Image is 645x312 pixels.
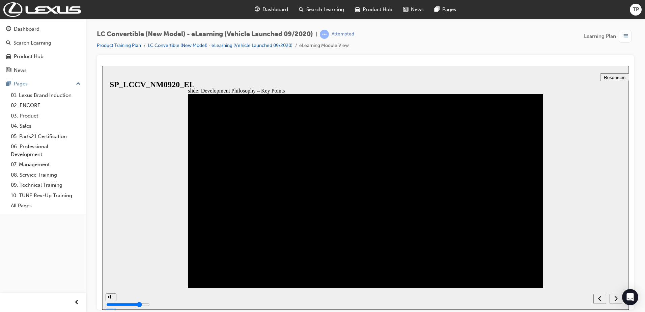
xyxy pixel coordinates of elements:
[491,222,520,244] nav: slide navigation
[76,80,81,88] span: up-icon
[74,298,79,307] span: prev-icon
[491,228,504,238] button: previous
[8,201,83,211] a: All Pages
[3,78,83,90] button: Pages
[3,228,14,235] button: volume
[8,121,83,131] a: 04. Sales
[8,159,83,170] a: 07. Management
[293,3,349,17] a: search-iconSearch Learning
[502,9,523,14] span: Resources
[306,6,344,14] span: Search Learning
[8,190,83,201] a: 10. TUNE Rev-Up Training
[3,2,81,17] img: Trak
[584,30,634,43] button: Learning Plan
[249,3,293,17] a: guage-iconDashboard
[498,7,527,15] button: Resources
[584,32,616,40] span: Learning Plan
[6,26,11,32] span: guage-icon
[429,3,461,17] a: pages-iconPages
[6,81,11,87] span: pages-icon
[3,50,83,63] a: Product Hub
[3,222,13,244] div: misc controls
[255,5,260,14] span: guage-icon
[8,111,83,121] a: 03. Product
[623,32,628,41] span: list-icon
[3,22,83,78] button: DashboardSearch LearningProduct HubNews
[14,80,28,88] div: Pages
[3,64,83,77] a: News
[14,67,27,74] div: News
[316,30,317,38] span: |
[4,236,48,241] input: volume
[320,30,329,39] span: learningRecordVerb_ATTEMPT-icon
[14,25,39,33] div: Dashboard
[148,43,292,48] a: LC Convertible (New Model) - eLearning (Vehicle Launched 09/2020)
[14,53,44,60] div: Product Hub
[6,54,11,60] span: car-icon
[97,43,141,48] a: Product Training Plan
[403,5,408,14] span: news-icon
[3,23,83,35] a: Dashboard
[97,30,313,38] span: LC Convertible (New Model) - eLearning (Vehicle Launched 09/2020)
[8,180,83,190] a: 09. Technical Training
[8,131,83,142] a: 05. Parts21 Certification
[6,40,11,46] span: search-icon
[411,6,424,14] span: News
[262,6,288,14] span: Dashboard
[363,6,392,14] span: Product Hub
[6,68,11,74] span: news-icon
[332,31,354,37] div: Attempted
[442,6,456,14] span: Pages
[349,3,398,17] a: car-iconProduct Hub
[398,3,429,17] a: news-iconNews
[8,90,83,101] a: 01. Lexus Brand Induction
[299,42,349,50] li: eLearning Module View
[8,100,83,111] a: 02. ENCORE
[8,141,83,159] a: 06. Professional Development
[3,37,83,49] a: Search Learning
[13,39,51,47] div: Search Learning
[355,5,360,14] span: car-icon
[8,170,83,180] a: 08. Service Training
[507,228,520,238] button: next
[630,4,642,16] button: TP
[633,6,639,14] span: TP
[622,289,638,305] div: Open Intercom Messenger
[299,5,304,14] span: search-icon
[434,5,440,14] span: pages-icon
